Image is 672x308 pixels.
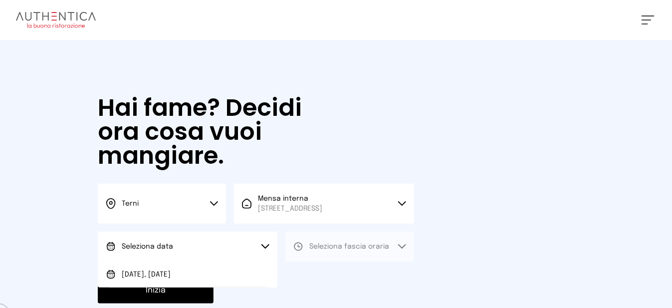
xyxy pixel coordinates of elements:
span: Seleziona fascia oraria [309,243,389,250]
button: Inizia [98,278,214,304]
button: Seleziona data [98,232,277,262]
button: Seleziona fascia oraria [285,232,414,262]
span: [DATE], [DATE] [122,270,171,280]
span: Seleziona data [122,243,173,250]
